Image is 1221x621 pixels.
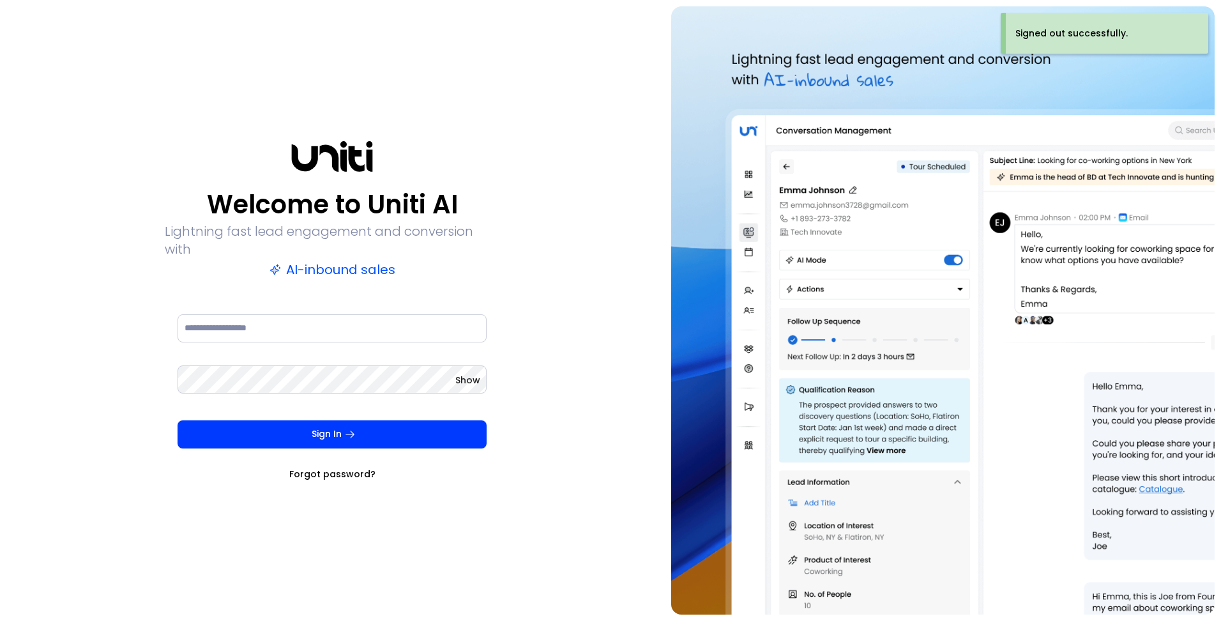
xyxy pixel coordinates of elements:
[207,189,458,220] p: Welcome to Uniti AI
[269,261,395,279] p: AI-inbound sales
[455,374,480,387] button: Show
[178,420,487,448] button: Sign In
[289,468,375,480] a: Forgot password?
[671,6,1215,615] img: auth-hero.png
[1015,27,1128,40] div: Signed out successfully.
[165,222,499,258] p: Lightning fast lead engagement and conversion with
